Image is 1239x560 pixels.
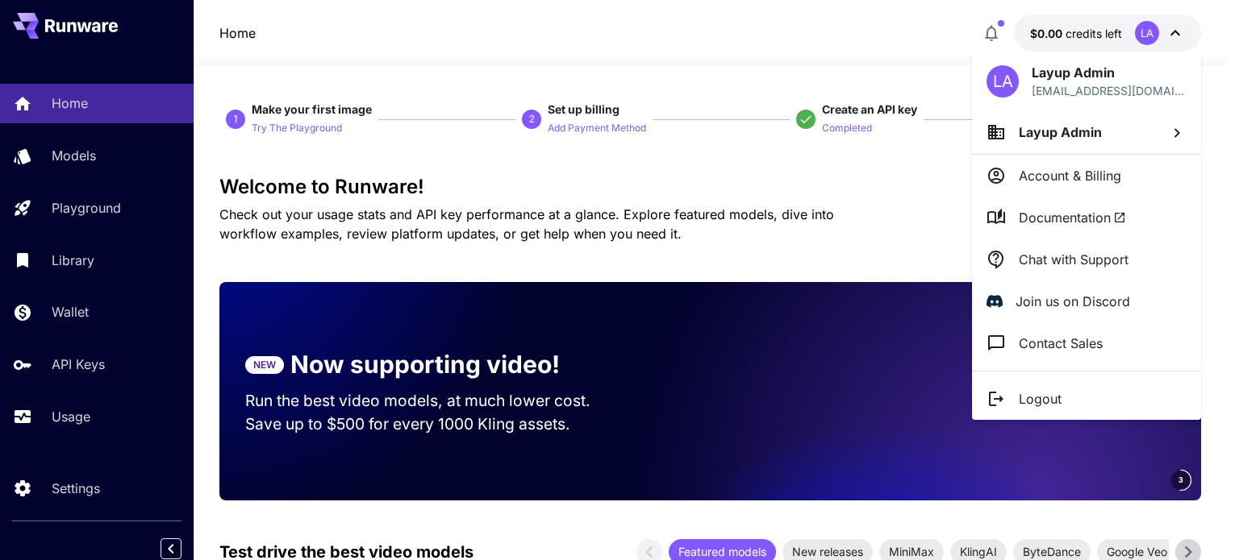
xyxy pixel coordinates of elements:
[1019,208,1126,227] span: Documentation
[1032,63,1187,82] p: Layup Admin
[1032,82,1187,99] p: [EMAIL_ADDRESS][DOMAIN_NAME]
[1019,250,1128,269] p: Chat with Support
[1019,124,1102,140] span: Layup Admin
[1019,334,1103,353] p: Contact Sales
[1016,292,1130,311] p: Join us on Discord
[1019,389,1062,409] p: Logout
[987,65,1019,97] div: LA
[972,110,1201,154] button: Layup Admin
[1032,82,1187,99] div: admin+runware@getlayup.com
[1019,166,1121,185] p: Account & Billing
